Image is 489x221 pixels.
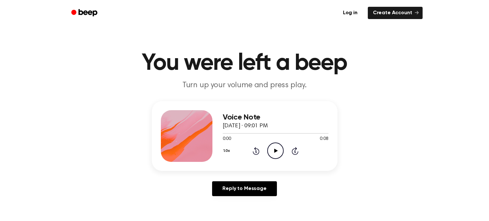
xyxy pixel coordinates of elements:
button: 1.0x [223,145,232,156]
a: Reply to Message [212,181,277,196]
span: 0:08 [320,136,328,142]
h1: You were left a beep [80,52,410,75]
h3: Voice Note [223,113,328,122]
a: Beep [67,7,103,19]
p: Turn up your volume and press play. [121,80,368,91]
a: Create Account [368,7,423,19]
span: [DATE] · 09:01 PM [223,123,268,129]
span: 0:00 [223,136,231,142]
a: Log in [337,5,364,20]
